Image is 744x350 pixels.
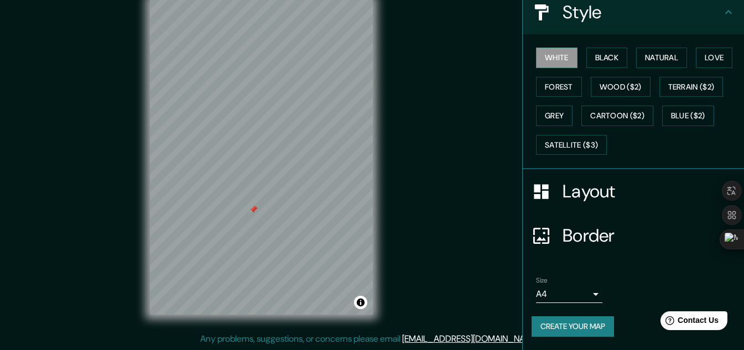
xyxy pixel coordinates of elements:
[563,224,722,247] h4: Border
[536,48,577,68] button: White
[536,106,573,126] button: Grey
[523,213,744,258] div: Border
[536,285,602,303] div: A4
[523,169,744,213] div: Layout
[636,48,687,68] button: Natural
[536,276,548,285] label: Size
[591,77,651,97] button: Wood ($2)
[696,48,732,68] button: Love
[536,77,582,97] button: Forest
[402,333,539,344] a: [EMAIL_ADDRESS][DOMAIN_NAME]
[532,316,614,337] button: Create your map
[646,307,732,338] iframe: Help widget launcher
[586,48,628,68] button: Black
[581,106,653,126] button: Cartoon ($2)
[662,106,714,126] button: Blue ($2)
[200,332,540,346] p: Any problems, suggestions, or concerns please email .
[563,180,722,202] h4: Layout
[563,1,722,23] h4: Style
[536,135,607,155] button: Satellite ($3)
[354,296,367,309] button: Toggle attribution
[659,77,724,97] button: Terrain ($2)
